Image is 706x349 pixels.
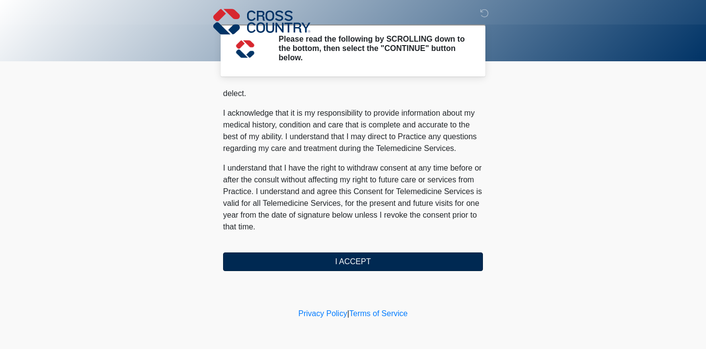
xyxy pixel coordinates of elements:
[223,162,483,233] p: I understand that I have the right to withdraw consent at any time before or after the consult wi...
[223,252,483,271] button: I ACCEPT
[349,309,407,318] a: Terms of Service
[299,309,348,318] a: Privacy Policy
[278,34,468,63] h2: Please read the following by SCROLLING down to the bottom, then select the "CONTINUE" button below.
[230,34,260,64] img: Agent Avatar
[347,309,349,318] a: |
[223,107,483,154] p: I acknowledge that it is my responsibility to provide information about my medical history, condi...
[213,7,310,36] img: Cross Country Logo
